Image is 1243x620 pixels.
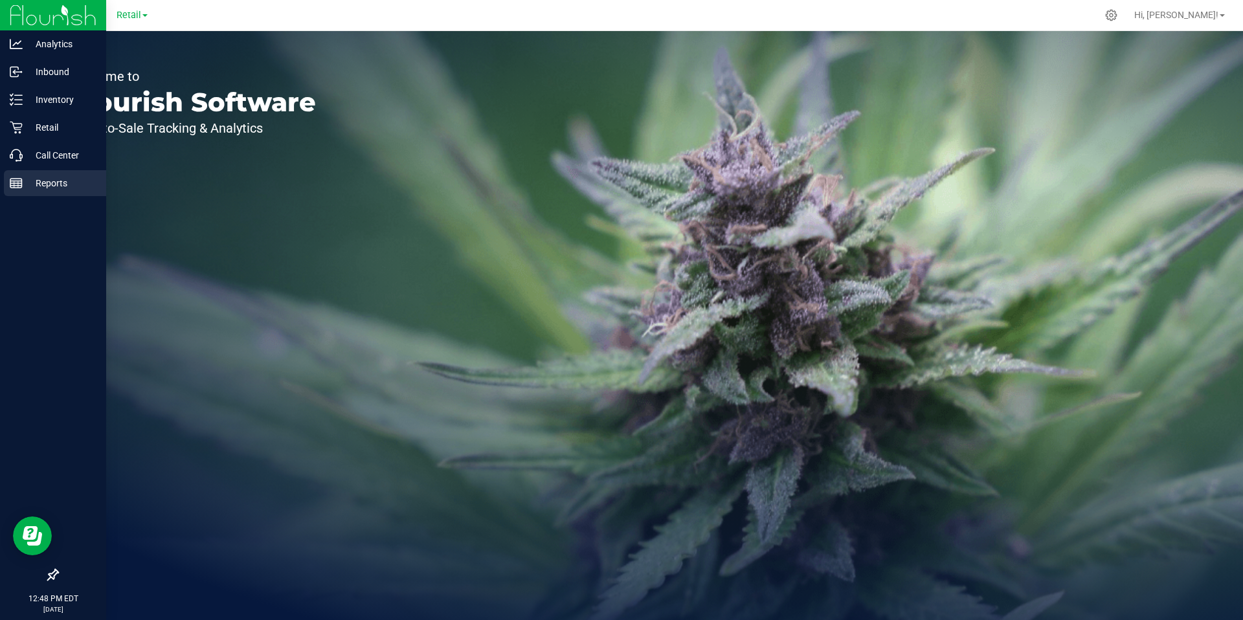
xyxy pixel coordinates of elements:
[117,10,141,21] span: Retail
[23,120,100,135] p: Retail
[23,36,100,52] p: Analytics
[10,149,23,162] inline-svg: Call Center
[1134,10,1218,20] span: Hi, [PERSON_NAME]!
[13,516,52,555] iframe: Resource center
[23,92,100,107] p: Inventory
[23,175,100,191] p: Reports
[23,64,100,80] p: Inbound
[10,93,23,106] inline-svg: Inventory
[1103,9,1119,21] div: Manage settings
[10,38,23,50] inline-svg: Analytics
[70,122,316,135] p: Seed-to-Sale Tracking & Analytics
[70,70,316,83] p: Welcome to
[10,65,23,78] inline-svg: Inbound
[6,604,100,614] p: [DATE]
[6,593,100,604] p: 12:48 PM EDT
[10,121,23,134] inline-svg: Retail
[23,148,100,163] p: Call Center
[70,89,316,115] p: Flourish Software
[10,177,23,190] inline-svg: Reports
